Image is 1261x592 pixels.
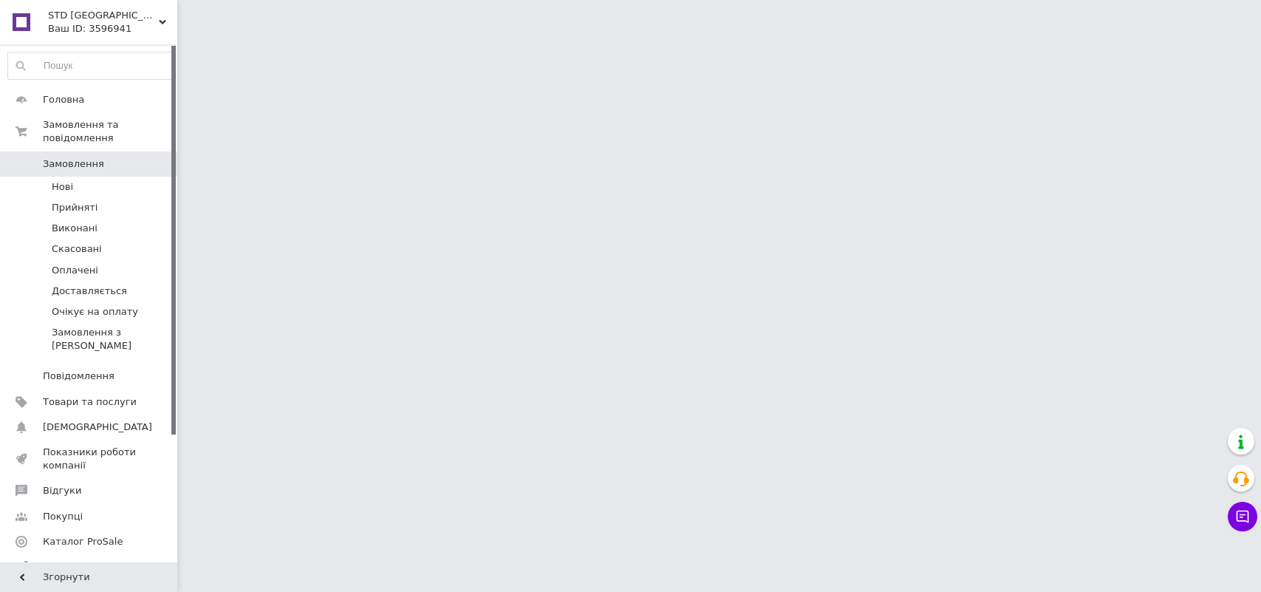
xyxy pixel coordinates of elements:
[52,326,172,353] span: Замовлення з [PERSON_NAME]
[43,157,104,171] span: Замовлення
[52,305,138,319] span: Очікує на оплату
[52,222,98,235] span: Виконані
[52,264,98,277] span: Оплачені
[43,370,115,383] span: Повідомлення
[43,118,177,145] span: Замовлення та повідомлення
[1228,502,1257,531] button: Чат з покупцем
[48,22,177,35] div: Ваш ID: 3596941
[43,421,152,434] span: [DEMOGRAPHIC_DATA]
[8,52,173,79] input: Пошук
[52,201,98,214] span: Прийняті
[52,180,73,194] span: Нові
[48,9,159,22] span: STD Kiev
[43,535,123,548] span: Каталог ProSale
[52,242,102,256] span: Скасовані
[43,484,81,497] span: Відгуки
[43,446,137,472] span: Показники роботи компанії
[43,93,84,106] span: Головна
[43,395,137,409] span: Товари та послуги
[52,285,127,298] span: Доставляється
[43,510,83,523] span: Покупці
[43,560,94,574] span: Аналітика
